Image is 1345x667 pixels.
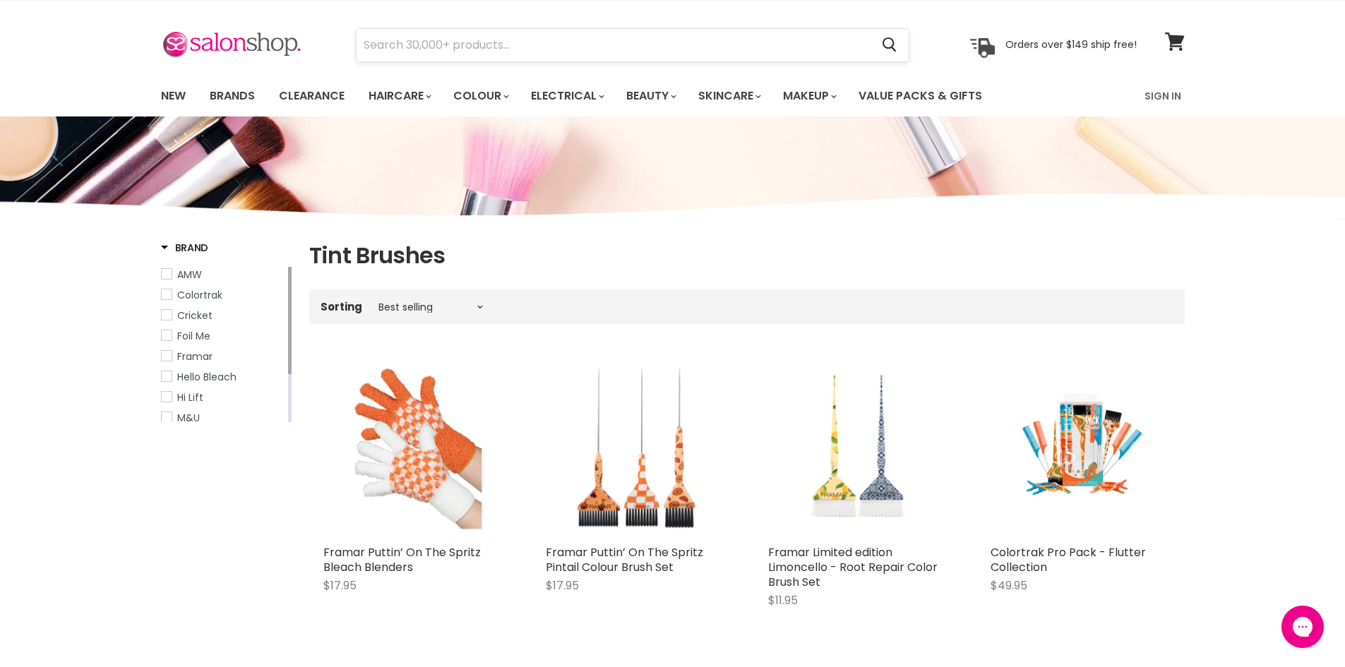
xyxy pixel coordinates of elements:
span: M&U [177,411,200,425]
span: AMW [177,268,202,282]
nav: Main [143,76,1202,116]
img: Colortrak Pro Pack - Flutter Collection [1017,358,1144,538]
button: Search [871,29,909,61]
p: Orders over $149 ship free! [1005,38,1137,51]
a: M&U [161,410,285,426]
span: $49.95 [991,577,1027,594]
span: Hello Bleach [177,370,237,384]
a: Clearance [268,81,355,111]
a: Hello Bleach [161,369,285,385]
img: Framar Puttin’ On The Spritz Bleach Blenders [323,358,503,538]
a: Haircare [358,81,440,111]
a: Skincare [688,81,770,111]
a: Cricket [161,308,285,323]
img: Framar Limited edition Limoncello - Root Repair Color Brush Set [774,358,942,538]
h1: Tint Brushes [309,241,1185,270]
span: Colortrak [177,288,222,302]
span: Hi Lift [177,390,203,404]
a: New [150,81,196,111]
a: Framar [161,349,285,364]
label: Sorting [321,301,362,313]
a: Colortrak Pro Pack - Flutter Collection [991,358,1171,538]
a: Electrical [520,81,613,111]
a: Hi Lift [161,390,285,405]
a: Makeup [772,81,845,111]
form: Product [356,28,909,62]
ul: Main menu [150,76,1065,116]
a: Foil Me [161,328,285,344]
img: Framar Puttin’ On The Spritz Pintail Colour Brush Set [546,358,726,538]
a: Value Packs & Gifts [848,81,993,111]
a: Colour [443,81,518,111]
span: $17.95 [323,577,357,594]
a: AMW [161,267,285,282]
iframe: Gorgias live chat messenger [1274,601,1331,653]
span: $11.95 [768,592,798,608]
a: Sign In [1136,81,1190,111]
span: Framar [177,349,213,363]
a: Colortrak [161,287,285,303]
a: Framar Limited edition Limoncello - Root Repair Color Brush Set [768,544,938,590]
a: Framar Limited edition Limoncello - Root Repair Color Brush Set [768,358,948,538]
a: Beauty [616,81,685,111]
input: Search [357,29,871,61]
span: Cricket [177,308,213,323]
span: $17.95 [546,577,579,594]
a: Brands [199,81,265,111]
span: Foil Me [177,329,210,343]
h3: Brand [161,241,209,255]
a: Framar Puttin’ On The Spritz Bleach Blenders [323,544,481,575]
a: Colortrak Pro Pack - Flutter Collection [991,544,1146,575]
a: Framar Puttin’ On The Spritz Pintail Colour Brush Set [546,544,703,575]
